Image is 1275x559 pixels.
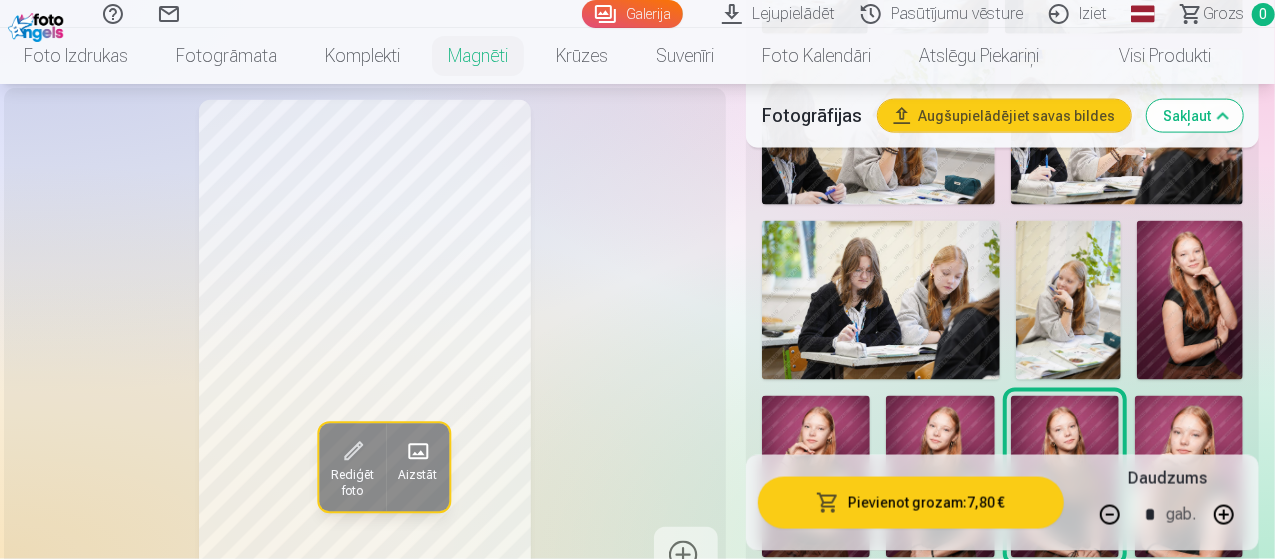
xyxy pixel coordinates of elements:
[424,28,532,84] a: Magnēti
[762,102,862,130] h5: Fotogrāfijas
[398,468,437,484] span: Aizstāt
[1166,491,1196,539] div: gab.
[1063,28,1235,84] a: Visi produkti
[8,8,69,42] img: /fa1
[1252,3,1275,26] span: 0
[1128,467,1207,491] h5: Daudzums
[1203,2,1244,26] span: Grozs
[152,28,301,84] a: Fotogrāmata
[738,28,895,84] a: Foto kalendāri
[331,468,374,500] span: Rediģēt foto
[878,100,1131,132] button: Augšupielādējiet savas bildes
[895,28,1063,84] a: Atslēgu piekariņi
[532,28,632,84] a: Krūzes
[1147,100,1243,132] button: Sakļaut
[632,28,738,84] a: Suvenīri
[301,28,424,84] a: Komplekti
[386,424,449,512] button: Aizstāt
[319,424,386,512] button: Rediģēt foto
[758,477,1064,529] button: Pievienot grozam:7,80 €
